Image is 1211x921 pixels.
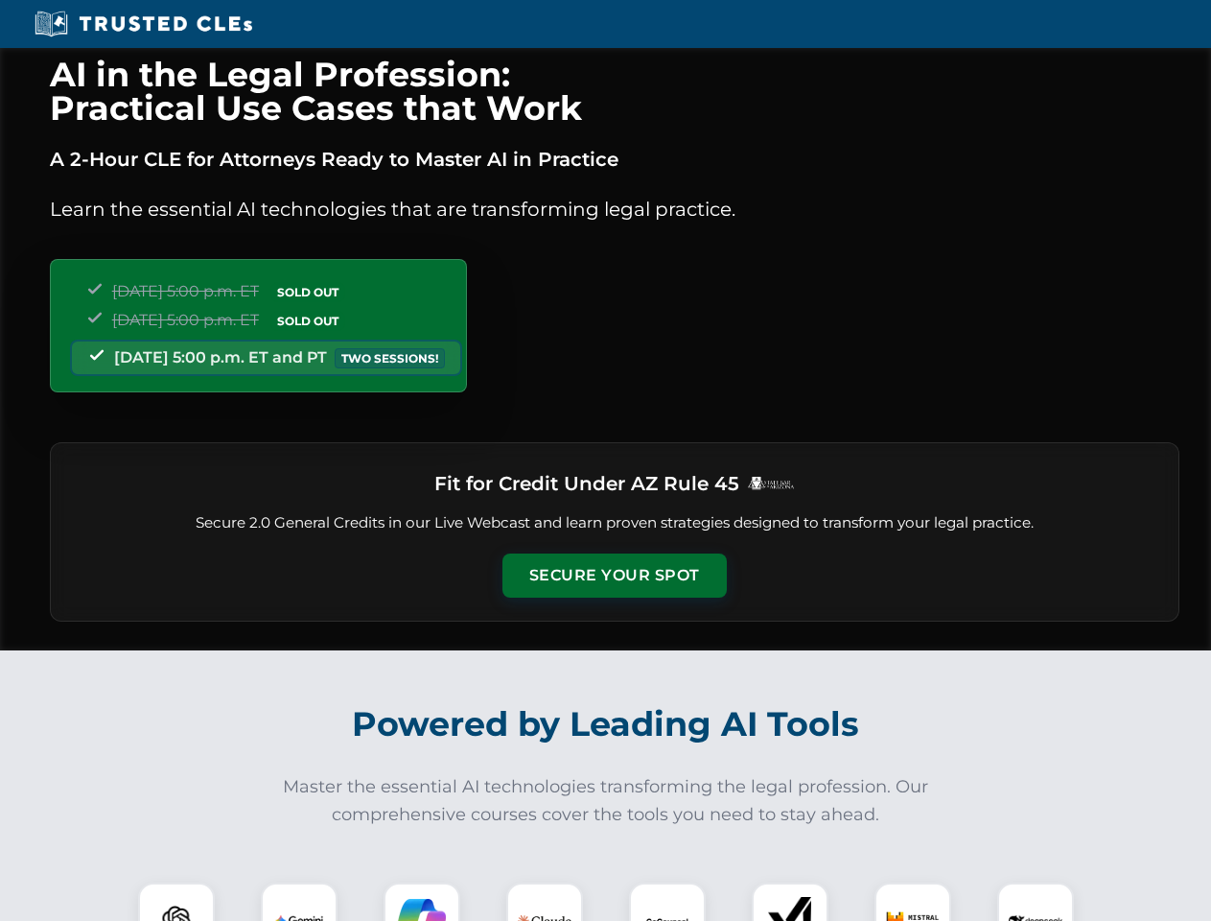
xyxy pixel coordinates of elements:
[270,282,345,302] span: SOLD OUT
[112,311,259,329] span: [DATE] 5:00 p.m. ET
[50,58,1179,125] h1: AI in the Legal Profession: Practical Use Cases that Work
[434,466,739,501] h3: Fit for Credit Under AZ Rule 45
[50,144,1179,175] p: A 2-Hour CLE for Attorneys Ready to Master AI in Practice
[74,512,1155,534] p: Secure 2.0 General Credits in our Live Webcast and learn proven strategies designed to transform ...
[747,476,795,490] img: Logo
[270,311,345,331] span: SOLD OUT
[270,773,942,829] p: Master the essential AI technologies transforming the legal profession. Our comprehensive courses...
[112,282,259,300] span: [DATE] 5:00 p.m. ET
[50,194,1179,224] p: Learn the essential AI technologies that are transforming legal practice.
[75,691,1137,758] h2: Powered by Leading AI Tools
[502,554,727,598] button: Secure Your Spot
[29,10,258,38] img: Trusted CLEs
